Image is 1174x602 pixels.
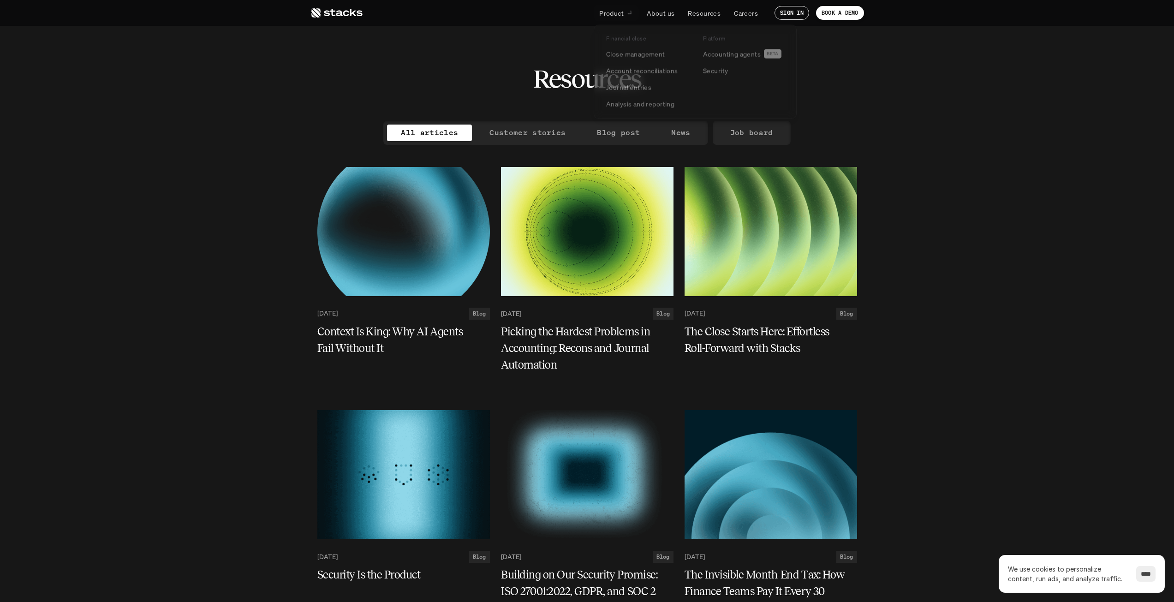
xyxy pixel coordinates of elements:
[317,310,338,317] p: [DATE]
[501,310,521,317] p: [DATE]
[641,5,680,21] a: About us
[822,10,858,16] p: BOOK A DEMO
[317,551,490,563] a: [DATE]Blog
[656,554,670,560] h2: Blog
[317,566,490,583] a: Security Is the Product
[606,49,665,59] p: Close management
[489,126,566,139] p: Customer stories
[703,36,726,42] p: Platform
[601,62,693,79] a: Account reconciliations
[601,79,693,95] a: Journal entries
[606,36,646,42] p: Financial close
[501,323,673,373] a: Picking the Hardest Problems in Accounting: Recons and Journal Automation
[473,310,486,317] h2: Blog
[840,554,853,560] h2: Blog
[685,323,846,357] h5: The Close Starts Here: Effortless Roll-Forward with Stacks
[647,8,674,18] p: About us
[697,46,790,62] a: Accounting agentsBETA
[734,8,758,18] p: Careers
[473,554,486,560] h2: Blog
[501,308,673,320] a: [DATE]Blog
[703,49,761,59] p: Accounting agents
[601,46,693,62] a: Close management
[501,323,662,373] h5: Picking the Hardest Problems in Accounting: Recons and Journal Automation
[501,553,521,561] p: [DATE]
[657,125,704,141] a: News
[599,8,624,18] p: Product
[685,308,857,320] a: [DATE]Blog
[401,126,458,139] p: All articles
[816,6,864,20] a: BOOK A DEMO
[597,126,640,139] p: Blog post
[533,65,641,93] h2: Resources
[730,126,773,139] p: Job board
[685,553,705,561] p: [DATE]
[685,310,705,317] p: [DATE]
[583,125,654,141] a: Blog post
[606,66,678,76] p: Account reconciliations
[601,95,693,112] a: Analysis and reporting
[840,310,853,317] h2: Blog
[317,553,338,561] p: [DATE]
[606,83,651,92] p: Journal entries
[317,308,490,320] a: [DATE]Blog
[671,126,690,139] p: News
[775,6,809,20] a: SIGN IN
[685,323,857,357] a: The Close Starts Here: Effortless Roll-Forward with Stacks
[716,125,787,141] a: Job board
[606,99,674,109] p: Analysis and reporting
[685,551,857,563] a: [DATE]Blog
[501,551,673,563] a: [DATE]Blog
[476,125,579,141] a: Customer stories
[682,5,726,21] a: Resources
[780,10,804,16] p: SIGN IN
[138,42,178,49] a: Privacy Policy
[728,5,763,21] a: Careers
[767,51,779,57] h2: BETA
[317,323,479,357] h5: Context Is King: Why AI Agents Fail Without It
[703,66,728,76] p: Security
[688,8,721,18] p: Resources
[697,62,790,79] a: Security
[1008,564,1127,584] p: We use cookies to personalize content, run ads, and analyze traffic.
[387,125,472,141] a: All articles
[656,310,670,317] h2: Blog
[317,566,479,583] h5: Security Is the Product
[317,323,490,357] a: Context Is King: Why AI Agents Fail Without It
